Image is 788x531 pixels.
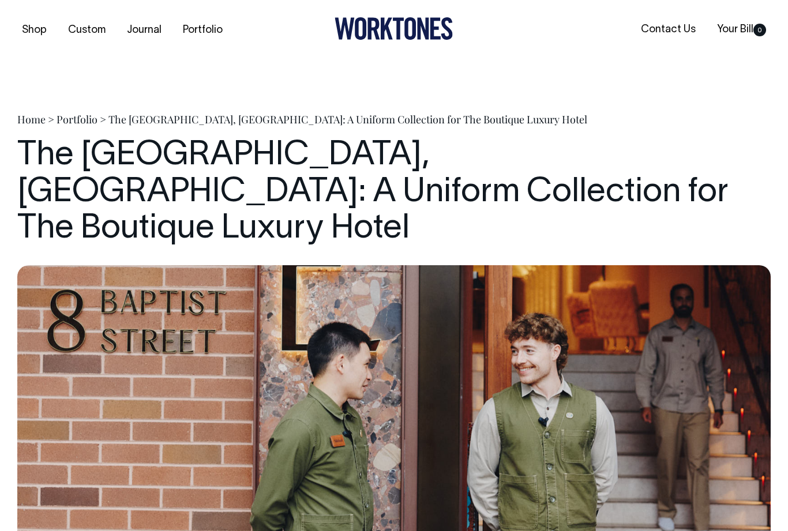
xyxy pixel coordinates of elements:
span: > [48,112,54,126]
a: Portfolio [57,112,97,126]
a: Home [17,112,46,126]
span: The [GEOGRAPHIC_DATA], [GEOGRAPHIC_DATA]: A Uniform Collection for The Boutique Luxury Hotel [108,112,587,126]
h1: The [GEOGRAPHIC_DATA], [GEOGRAPHIC_DATA]: A Uniform Collection for The Boutique Luxury Hotel [17,138,771,248]
a: Custom [63,21,110,40]
a: Journal [122,21,166,40]
a: Contact Us [636,20,700,39]
a: Your Bill0 [712,20,771,39]
a: Shop [17,21,51,40]
span: 0 [753,24,766,36]
span: > [100,112,106,126]
a: Portfolio [178,21,227,40]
